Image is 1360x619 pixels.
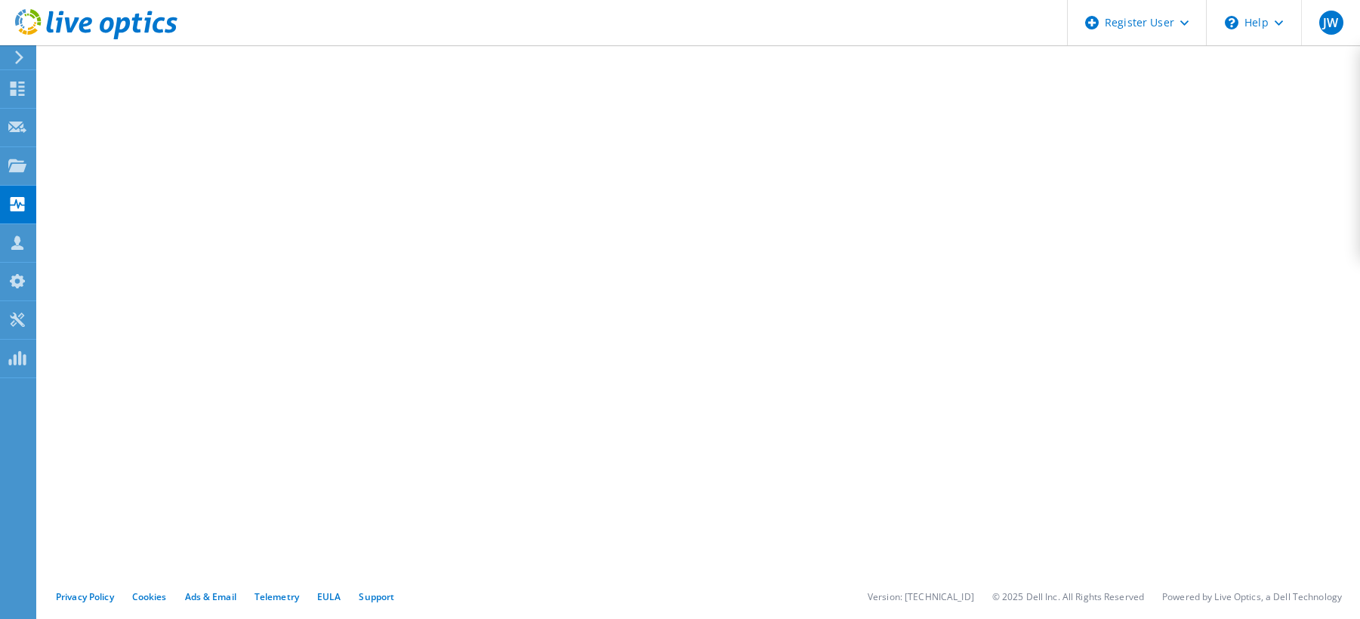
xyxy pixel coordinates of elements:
[1225,16,1238,29] svg: \n
[185,590,236,603] a: Ads & Email
[317,590,341,603] a: EULA
[359,590,394,603] a: Support
[132,590,167,603] a: Cookies
[56,590,114,603] a: Privacy Policy
[1319,11,1343,35] span: JW
[1162,590,1342,603] li: Powered by Live Optics, a Dell Technology
[868,590,974,603] li: Version: [TECHNICAL_ID]
[254,590,299,603] a: Telemetry
[992,590,1144,603] li: © 2025 Dell Inc. All Rights Reserved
